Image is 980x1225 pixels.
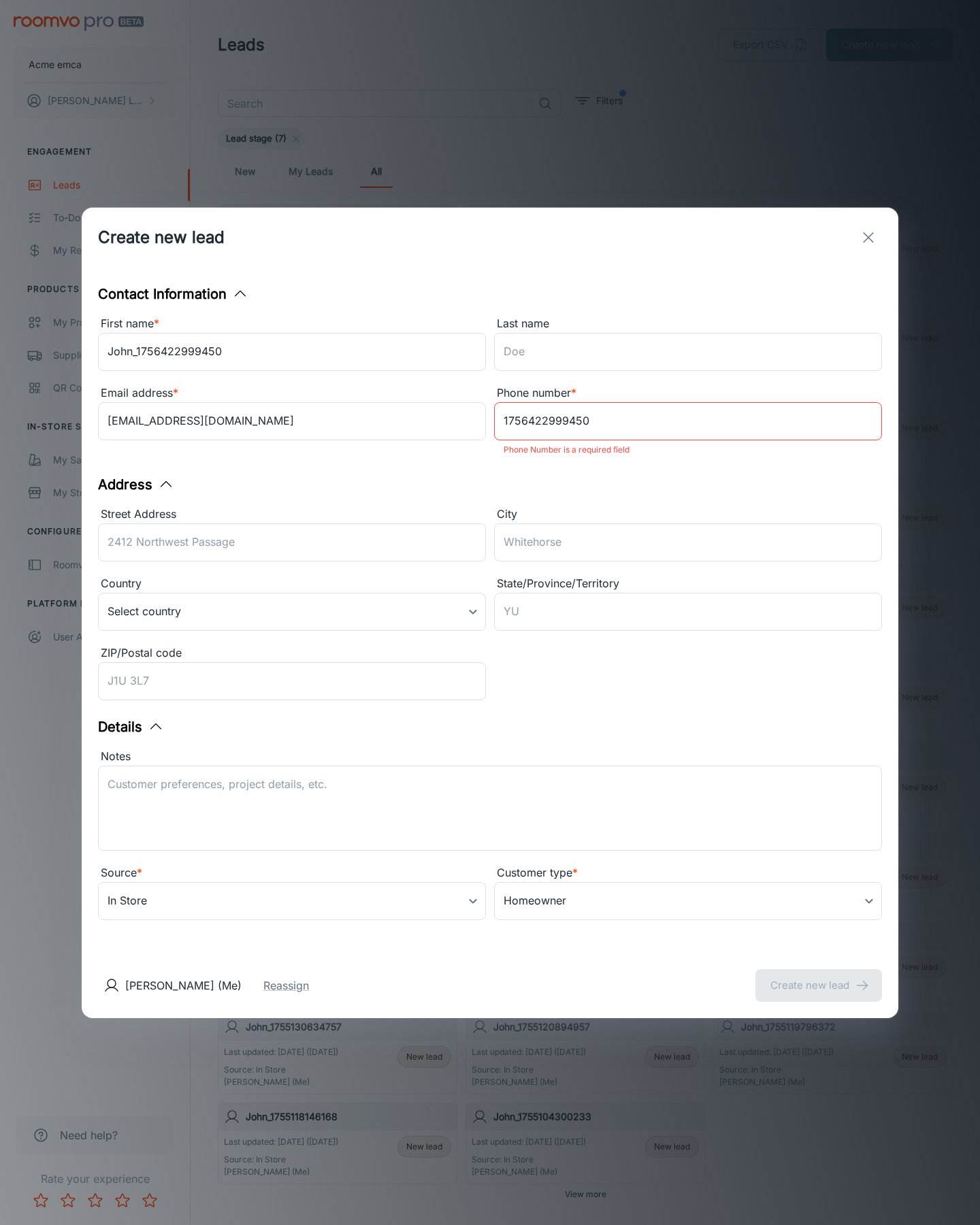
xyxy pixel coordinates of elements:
div: Email address [98,385,486,402]
div: In Store [98,882,486,920]
div: Source [98,864,486,882]
input: 2412 Northwest Passage [98,523,486,561]
div: Customer type [494,864,882,882]
div: Country [98,575,486,593]
p: Phone Number is a required field [504,442,872,458]
div: Notes [98,748,882,766]
input: J1U 3L7 [98,662,486,700]
div: First name [98,315,486,333]
button: Reassign [263,977,309,994]
input: Whitehorse [494,523,882,561]
button: Contact Information [98,284,248,304]
div: Select country [98,593,486,631]
input: YU [494,593,882,631]
div: City [494,506,882,523]
input: John [98,333,486,371]
input: myname@example.com [98,402,486,440]
div: Homeowner [494,882,882,920]
div: Street Address [98,506,486,523]
button: exit [855,224,882,251]
input: Doe [494,333,882,371]
div: Phone number [494,385,882,402]
input: +1 439-123-4567 [494,402,882,440]
button: Address [98,474,174,495]
div: State/Province/Territory [494,575,882,593]
h1: Create new lead [98,225,225,250]
button: Details [98,717,164,737]
p: [PERSON_NAME] (Me) [125,977,242,994]
div: ZIP/Postal code [98,644,486,662]
div: Last name [494,315,882,333]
